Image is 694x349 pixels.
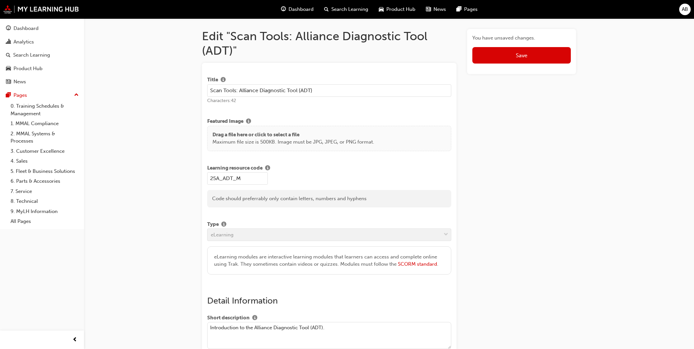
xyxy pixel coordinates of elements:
[207,190,451,207] div: Code should preferrably only contain letters, numbers and hyphens
[219,221,229,229] button: Show info
[331,6,368,13] span: Search Learning
[207,322,451,349] textarea: Introduction to the Alliance Diagnostic Tool (ADT).
[252,315,257,321] span: info-icon
[3,89,81,101] button: Pages
[398,261,437,267] a: SCORM standard
[3,76,81,88] a: News
[72,336,77,344] span: prev-icon
[8,196,81,206] a: 8. Technical
[433,6,446,13] span: News
[13,51,50,59] div: Search Learning
[207,118,243,126] span: Featured Image
[8,166,81,176] a: 5. Fleet & Business Solutions
[246,119,251,125] span: info-icon
[207,76,218,84] span: Title
[8,129,81,146] a: 2. MMAL Systems & Processes
[202,29,457,58] h1: Edit "Scan Tools: Alliance Diagnostic Tool (ADT)"
[8,101,81,119] a: 0. Training Schedules & Management
[281,5,286,13] span: guage-icon
[214,254,437,267] span: eLearning modules are interactive learning modules that learners can access and complete online u...
[457,5,461,13] span: pages-icon
[207,296,451,306] h2: Detail Information
[8,186,81,197] a: 7. Service
[265,166,270,172] span: info-icon
[6,52,11,58] span: search-icon
[3,22,81,35] a: Dashboard
[212,131,374,139] p: Drag a file here or click to select a file
[221,77,226,83] span: info-icon
[207,221,219,229] span: Type
[324,5,329,13] span: search-icon
[289,6,314,13] span: Dashboard
[472,47,571,64] button: Save
[472,34,571,42] span: You have unsaved changes.
[464,6,478,13] span: Pages
[8,119,81,129] a: 1. MMAL Compliance
[421,3,451,16] a: news-iconNews
[319,3,374,16] a: search-iconSearch Learning
[250,314,260,322] button: Show info
[221,222,226,228] span: info-icon
[218,76,228,84] button: Show info
[516,52,527,59] span: Save
[276,3,319,16] a: guage-iconDashboard
[14,92,27,99] div: Pages
[6,93,11,98] span: pages-icon
[212,138,374,146] p: Maximum file size is 500KB. Image must be JPG, JPEG, or PNG format.
[426,5,431,13] span: news-icon
[74,91,79,99] span: up-icon
[8,176,81,186] a: 6. Parts & Accessories
[14,25,39,32] div: Dashboard
[14,78,26,86] div: News
[207,164,263,173] span: Learning resource code
[679,4,691,15] button: AB
[207,314,250,322] span: Short description
[3,63,81,75] a: Product Hub
[379,5,384,13] span: car-icon
[3,21,81,89] button: DashboardAnalyticsSearch LearningProduct HubNews
[386,6,415,13] span: Product Hub
[3,5,79,13] img: mmal
[8,206,81,217] a: 9. MyLH Information
[3,36,81,48] a: Analytics
[8,216,81,227] a: All Pages
[207,84,451,97] input: e.g. Sales Fundamentals
[243,118,254,126] button: Show info
[8,146,81,156] a: 3. Customer Excellence
[451,3,483,16] a: pages-iconPages
[207,98,236,103] span: Characters: 42
[8,156,81,166] a: 4. Sales
[263,164,273,173] button: Show info
[682,6,688,13] span: AB
[6,39,11,45] span: chart-icon
[6,79,11,85] span: news-icon
[214,253,445,268] div: .
[6,66,11,72] span: car-icon
[6,26,11,32] span: guage-icon
[14,65,42,72] div: Product Hub
[207,126,451,151] div: Drag a file here or click to select a fileMaximum file size is 500KB. Image must be JPG, JPEG, or...
[207,172,268,185] input: e.g. SF-101
[374,3,421,16] a: car-iconProduct Hub
[3,49,81,61] a: Search Learning
[14,38,34,46] div: Analytics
